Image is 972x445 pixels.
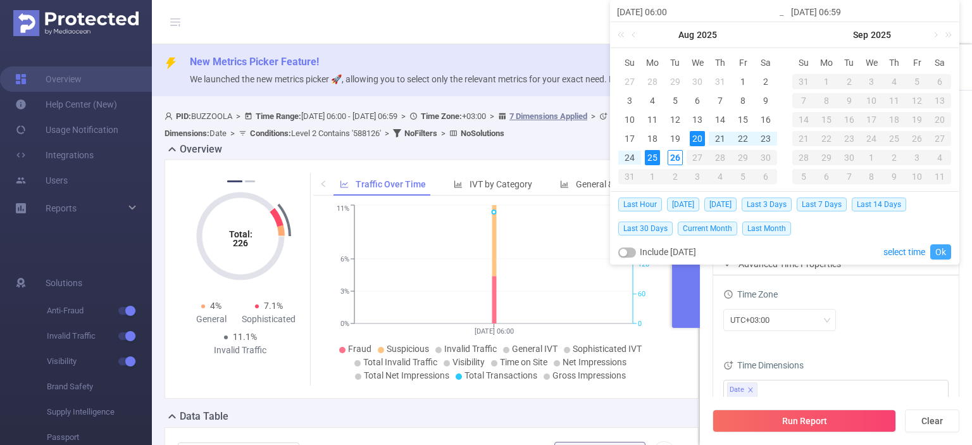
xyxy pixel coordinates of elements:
[15,92,117,117] a: Help Center (New)
[461,128,504,138] b: No Solutions
[754,167,777,186] td: September 6, 2025
[883,148,906,167] td: October 2, 2025
[823,317,831,325] i: icon: down
[906,150,928,165] div: 3
[183,313,240,326] div: General
[190,56,319,68] span: New Metrics Picker Feature!
[838,91,861,110] td: September 9, 2025
[742,197,792,211] span: Last 3 Days
[730,383,744,397] span: Date
[690,93,705,108] div: 6
[792,150,815,165] div: 28
[713,93,728,108] div: 7
[815,148,838,167] td: September 29, 2025
[861,167,883,186] td: October 8, 2025
[664,167,687,186] td: September 2, 2025
[228,229,252,239] tspan: Total:
[250,128,291,138] b: Conditions :
[838,129,861,148] td: September 23, 2025
[687,169,709,184] div: 3
[754,53,777,72] th: Sat
[883,110,906,129] td: September 18, 2025
[838,112,861,127] div: 16
[861,150,883,165] div: 1
[928,150,951,165] div: 4
[792,131,815,146] div: 21
[340,180,349,189] i: icon: line-chart
[15,142,94,168] a: Integrations
[792,129,815,148] td: September 21, 2025
[618,222,673,235] span: Last 30 Days
[337,205,349,213] tspan: 11%
[815,131,838,146] div: 22
[563,357,626,367] span: Net Impressions
[713,112,728,127] div: 14
[792,72,815,91] td: August 31, 2025
[190,74,731,84] span: We launched the new metrics picker 🚀, allowing you to select only the relevant metrics for your e...
[622,131,637,146] div: 17
[576,179,734,189] span: General & Sophisticated IVT by Category
[709,148,732,167] td: August 28, 2025
[381,128,393,138] span: >
[668,74,683,89] div: 29
[792,112,815,127] div: 14
[754,169,777,184] div: 6
[470,179,532,189] span: IVT by Category
[227,180,242,182] button: 1
[747,387,754,394] i: icon: close
[883,131,906,146] div: 25
[792,53,815,72] th: Sun
[797,197,847,211] span: Last 7 Days
[838,72,861,91] td: September 2, 2025
[928,91,951,110] td: September 13, 2025
[906,53,928,72] th: Fri
[928,131,951,146] div: 27
[861,112,883,127] div: 17
[758,131,773,146] div: 23
[560,180,569,189] i: icon: bar-chart
[838,74,861,89] div: 2
[641,72,664,91] td: July 28, 2025
[464,370,537,380] span: Total Transactions
[735,93,751,108] div: 8
[883,74,906,89] div: 4
[687,110,709,129] td: August 13, 2025
[852,197,906,211] span: Last 14 Days
[622,74,637,89] div: 27
[735,112,751,127] div: 15
[709,57,732,68] span: Th
[883,72,906,91] td: September 4, 2025
[668,93,683,108] div: 5
[618,240,696,264] div: Include [DATE]
[615,22,632,47] a: Last year (Control + left)
[928,148,951,167] td: October 4, 2025
[397,111,409,121] span: >
[883,91,906,110] td: September 11, 2025
[815,169,838,184] div: 6
[883,112,906,127] div: 18
[677,22,695,47] a: Aug
[861,148,883,167] td: October 1, 2025
[340,287,349,296] tspan: 3%
[754,129,777,148] td: August 23, 2025
[792,148,815,167] td: September 28, 2025
[437,128,449,138] span: >
[861,74,883,89] div: 3
[687,53,709,72] th: Wed
[618,110,641,129] td: August 10, 2025
[815,112,838,127] div: 15
[928,167,951,186] td: October 11, 2025
[474,327,513,335] tspan: [DATE] 06:00
[15,66,82,92] a: Overview
[732,72,754,91] td: August 1, 2025
[754,72,777,91] td: August 2, 2025
[709,72,732,91] td: July 31, 2025
[730,310,778,330] div: UTC+03:00
[713,74,728,89] div: 31
[687,129,709,148] td: August 20, 2025
[861,93,883,108] div: 10
[861,91,883,110] td: September 10, 2025
[678,222,737,235] span: Current Month
[664,91,687,110] td: August 5, 2025
[264,301,283,311] span: 7.1%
